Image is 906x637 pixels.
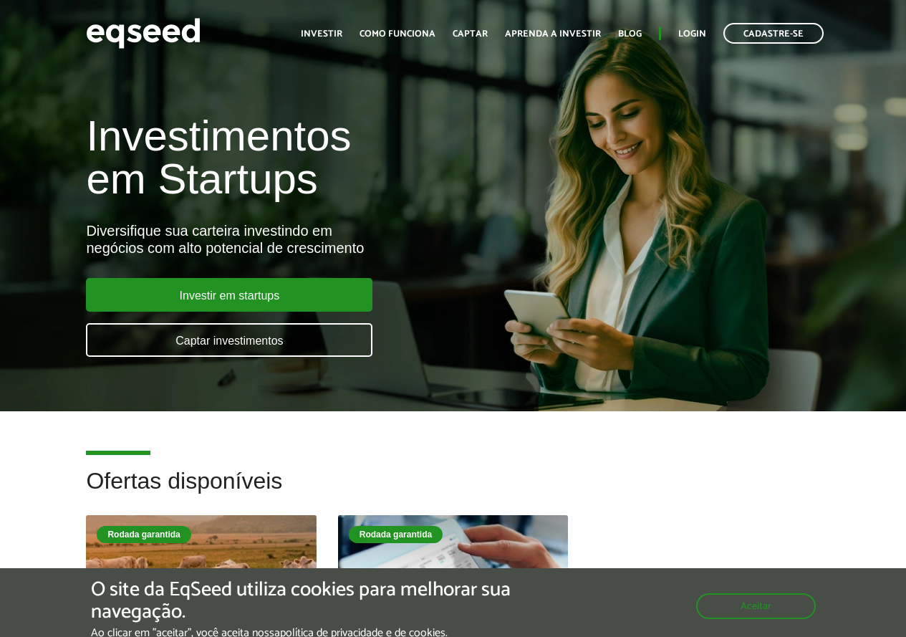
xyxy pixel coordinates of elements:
[618,29,642,39] a: Blog
[505,29,601,39] a: Aprenda a investir
[86,115,518,201] h1: Investimentos em Startups
[97,526,191,543] div: Rodada garantida
[86,323,372,357] a: Captar investimentos
[696,593,816,619] button: Aceitar
[301,29,342,39] a: Investir
[723,23,824,44] a: Cadastre-se
[86,14,201,52] img: EqSeed
[86,469,819,515] h2: Ofertas disponíveis
[360,29,435,39] a: Como funciona
[91,579,526,623] h5: O site da EqSeed utiliza cookies para melhorar sua navegação.
[86,278,372,312] a: Investir em startups
[453,29,488,39] a: Captar
[86,222,518,257] div: Diversifique sua carteira investindo em negócios com alto potencial de crescimento
[678,29,706,39] a: Login
[349,526,443,543] div: Rodada garantida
